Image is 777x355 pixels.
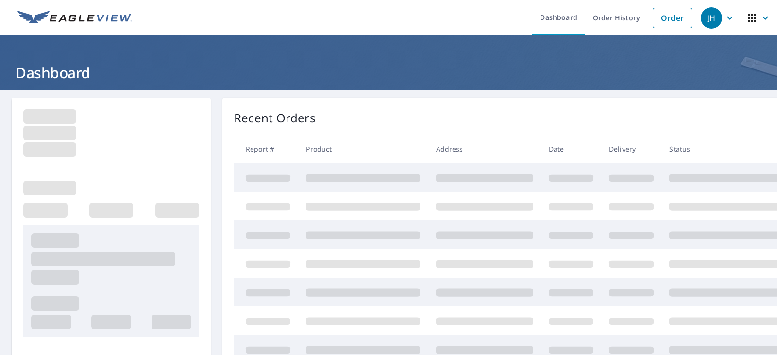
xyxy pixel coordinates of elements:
p: Recent Orders [234,109,316,127]
th: Report # [234,135,298,163]
h1: Dashboard [12,63,765,83]
th: Delivery [601,135,661,163]
img: EV Logo [17,11,132,25]
a: Order [653,8,692,28]
th: Address [428,135,541,163]
th: Date [541,135,601,163]
th: Product [298,135,428,163]
div: JH [701,7,722,29]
